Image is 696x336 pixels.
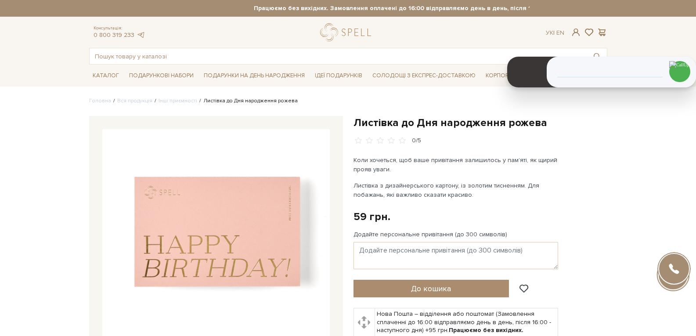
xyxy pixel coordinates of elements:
button: До кошика [353,280,509,297]
div: 59 грн. [353,210,390,224]
p: Коли хочеться, щоб ваше привітання залишилось у пам’яті, як щирий прояв уваги. [353,155,559,174]
div: 0/5 [412,137,421,145]
a: telegram [137,31,145,39]
span: Каталог [89,69,123,83]
span: Подарункові набори [126,69,197,83]
span: Консультація: [94,25,145,31]
a: Інші приємності [159,98,197,104]
span: Подарунки на День народження [200,69,308,83]
li: Листівка до Дня народження рожева [197,97,298,105]
button: Пошук товару у каталозі [587,48,607,64]
div: Ук [546,29,564,37]
a: Головна [89,98,111,104]
a: Солодощі з експрес-доставкою [369,68,479,83]
a: En [556,29,564,36]
a: 0 800 319 233 [94,31,134,39]
span: До кошика [411,284,451,293]
a: Вся продукція [117,98,152,104]
p: Листівка з дизайнерського картону, із золотим тисненням. Для побажань, які важливо сказати красиво. [353,181,559,199]
strong: Працюємо без вихідних. Замовлення оплачені до 16:00 відправляємо день в день, після 16:00 - насту... [167,4,685,12]
b: Працюємо без вихідних. [449,326,523,334]
input: Пошук товару у каталозі [90,48,587,64]
span: Ідеї подарунків [311,69,366,83]
label: Додайте персональне привітання (до 300 символів) [353,231,507,238]
h1: Листівка до Дня народження рожева [353,116,607,130]
span: | [553,29,555,36]
a: Корпоративним клієнтам [482,68,569,83]
a: logo [320,23,375,41]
